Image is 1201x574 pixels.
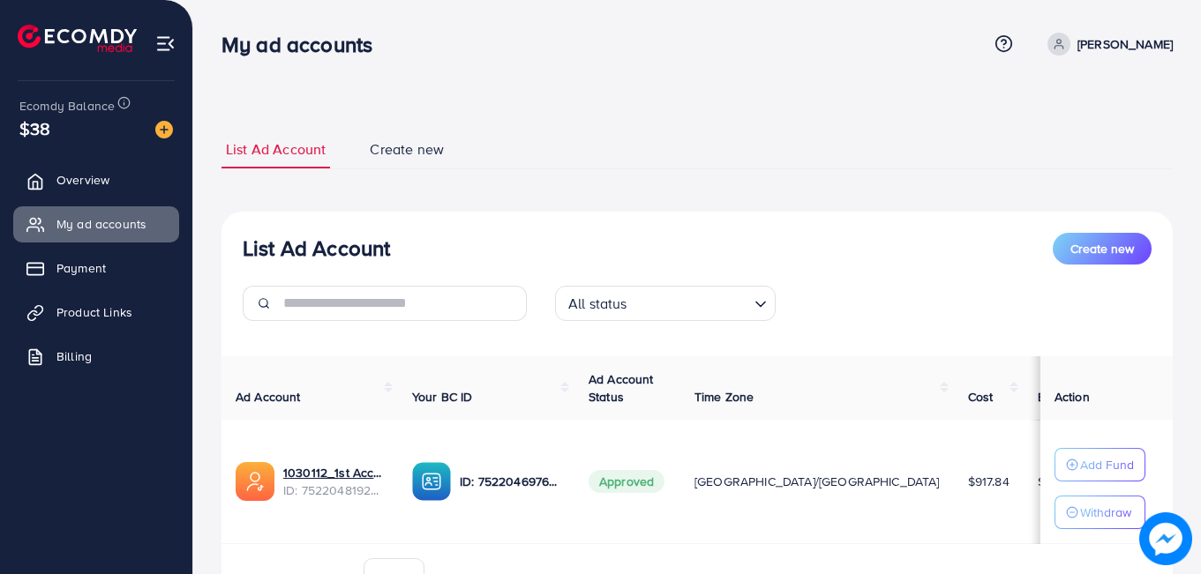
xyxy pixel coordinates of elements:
[412,388,473,406] span: Your BC ID
[56,303,132,321] span: Product Links
[694,473,940,490] span: [GEOGRAPHIC_DATA]/[GEOGRAPHIC_DATA]
[221,32,387,57] h3: My ad accounts
[1055,496,1145,529] button: Withdraw
[1070,240,1134,257] span: Create new
[236,388,301,406] span: Ad Account
[13,250,179,286] a: Payment
[1055,388,1090,406] span: Action
[155,34,176,54] img: menu
[589,470,664,493] span: Approved
[19,116,50,141] span: $38
[1080,454,1134,475] p: Add Fund
[155,121,173,138] img: image
[13,294,179,330] a: Product Links
[56,259,106,277] span: Payment
[56,171,109,189] span: Overview
[283,464,384,481] a: 1030112_1st Account | Zohaib Bhai_1751363330022
[633,287,747,317] input: Search for option
[968,473,1010,490] span: $917.84
[694,388,754,406] span: Time Zone
[283,481,384,499] span: ID: 7522048192293355537
[236,462,274,501] img: ic-ads-acc.e4c84228.svg
[283,464,384,500] div: <span class='underline'>1030112_1st Account | Zohaib Bhai_1751363330022</span></br>75220481922933...
[1040,33,1173,56] a: [PERSON_NAME]
[370,139,444,160] span: Create new
[1145,518,1188,561] img: image
[460,471,560,492] p: ID: 7522046976930856968
[1053,233,1152,265] button: Create new
[589,370,654,406] span: Ad Account Status
[243,235,390,261] h3: List Ad Account
[18,25,137,52] img: logo
[1080,502,1131,523] p: Withdraw
[13,162,179,198] a: Overview
[13,206,179,242] a: My ad accounts
[56,215,146,233] span: My ad accounts
[1055,448,1145,481] button: Add Fund
[56,347,92,365] span: Billing
[968,388,994,406] span: Cost
[19,97,115,115] span: Ecomdy Balance
[13,339,179,374] a: Billing
[555,286,776,321] div: Search for option
[226,139,326,160] span: List Ad Account
[1077,34,1173,55] p: [PERSON_NAME]
[412,462,451,501] img: ic-ba-acc.ded83a64.svg
[565,291,631,317] span: All status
